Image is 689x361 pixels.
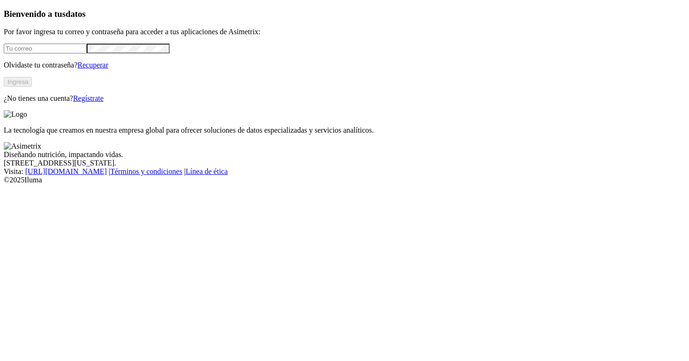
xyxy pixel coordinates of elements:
a: Recuperar [77,61,108,69]
p: Olvidaste tu contraseña? [4,61,685,69]
p: Por favor ingresa tu correo y contraseña para acceder a tus aplicaciones de Asimetrix: [4,28,685,36]
input: Tu correo [4,44,87,53]
div: [STREET_ADDRESS][US_STATE]. [4,159,685,167]
p: La tecnología que creamos en nuestra empresa global para ofrecer soluciones de datos especializad... [4,126,685,135]
div: Visita : | | [4,167,685,176]
div: Diseñando nutrición, impactando vidas. [4,150,685,159]
img: Logo [4,110,27,119]
img: Asimetrix [4,142,41,150]
div: © 2025 Iluma [4,176,685,184]
a: Regístrate [73,94,104,102]
p: ¿No tienes una cuenta? [4,94,685,103]
a: Términos y condiciones [110,167,182,175]
h3: Bienvenido a tus [4,9,685,19]
button: Ingresa [4,77,32,87]
a: Línea de ética [186,167,228,175]
span: datos [66,9,86,19]
a: [URL][DOMAIN_NAME] [25,167,107,175]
